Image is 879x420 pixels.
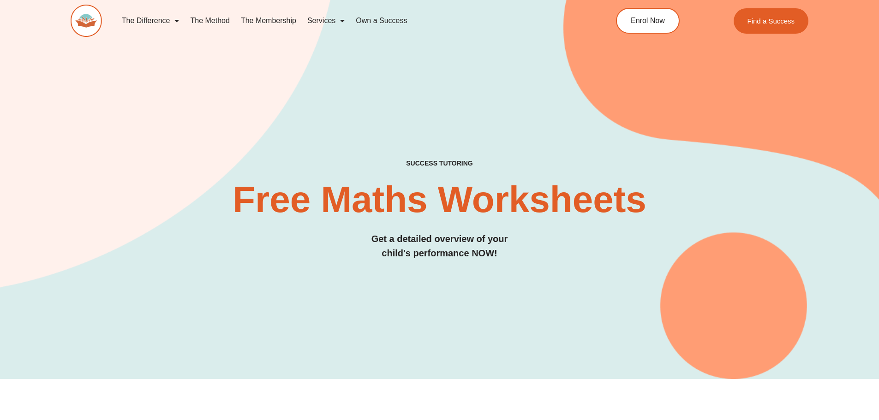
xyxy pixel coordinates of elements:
[71,181,809,218] h2: Free Maths Worksheets​
[71,160,809,167] h4: SUCCESS TUTORING​
[734,8,809,34] a: Find a Success
[185,10,235,31] a: The Method
[631,17,665,24] span: Enrol Now
[116,10,574,31] nav: Menu
[616,8,680,34] a: Enrol Now
[747,18,795,24] span: Find a Success
[116,10,185,31] a: The Difference
[235,10,302,31] a: The Membership
[302,10,350,31] a: Services
[350,10,413,31] a: Own a Success
[71,232,809,260] h3: Get a detailed overview of your child's performance NOW!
